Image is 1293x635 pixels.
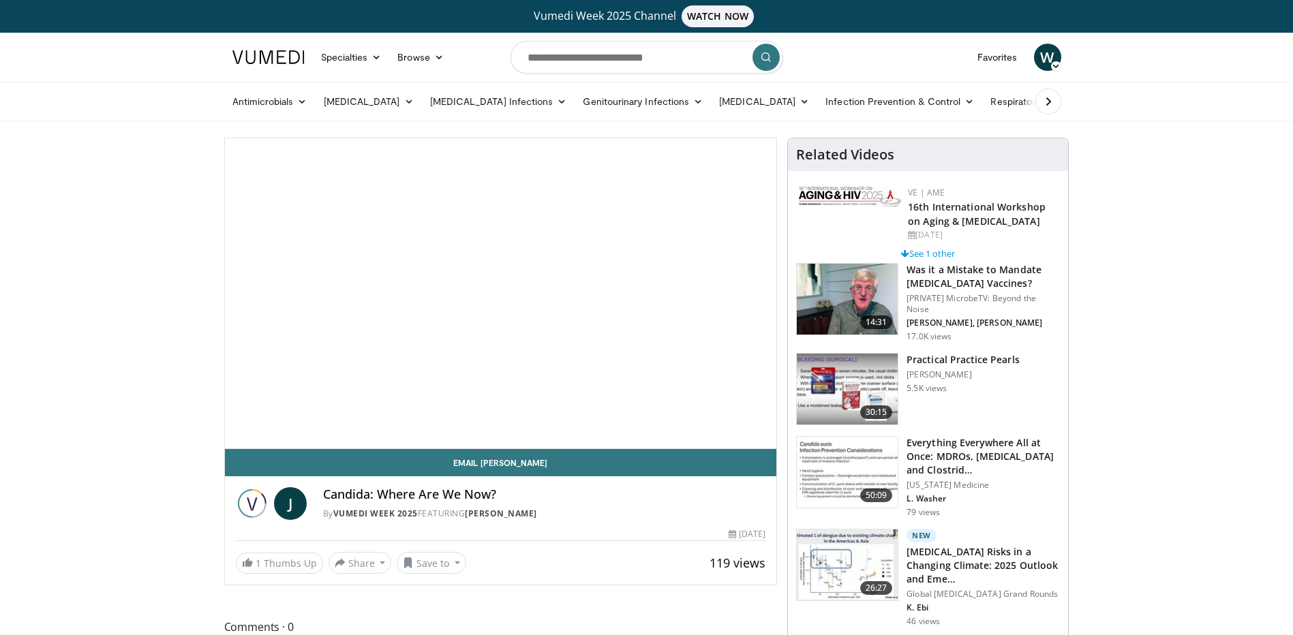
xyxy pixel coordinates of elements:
p: L. Washer [907,493,1060,504]
img: e954cc68-b8ad-467a-b756-b9b49831c129.150x105_q85_crop-smart_upscale.jpg [797,354,898,424]
p: [PRIVATE] MicrobeTV: Beyond the Noise [907,293,1060,315]
a: VE | AME [908,187,945,198]
span: 26:27 [860,581,893,595]
a: Vumedi Week 2025 ChannelWATCH NOW [234,5,1059,27]
img: f91047f4-3b1b-4007-8c78-6eacab5e8334.150x105_q85_crop-smart_upscale.jpg [797,264,898,335]
p: 46 views [907,616,940,627]
span: 119 views [710,555,765,571]
a: 30:15 Practical Practice Pearls [PERSON_NAME] 5.5K views [796,353,1060,425]
p: 17.0K views [907,331,952,342]
a: 50:09 Everything Everywhere All at Once: MDROs, [MEDICAL_DATA] and Clostrid… [US_STATE] Medicine ... [796,436,1060,518]
p: New [907,529,937,542]
h3: [MEDICAL_DATA] Risks in a Changing Climate: 2025 Outlook and Eme… [907,545,1060,586]
img: 379f73db-1b2f-4a88-bc0a-c66465a3762a.150x105_q85_crop-smart_upscale.jpg [797,529,898,600]
h3: Everything Everywhere All at Once: MDROs, [MEDICAL_DATA] and Clostrid… [907,436,1060,477]
a: Email [PERSON_NAME] [225,449,777,476]
a: Browse [389,44,452,71]
p: 5.5K views [907,383,947,394]
span: 30:15 [860,405,893,419]
p: [US_STATE] Medicine [907,480,1060,491]
img: VuMedi Logo [232,50,305,64]
a: Antimicrobials [224,88,316,115]
a: Genitourinary Infections [575,88,711,115]
button: Save to [397,552,466,574]
span: 1 [256,557,261,570]
button: Share [329,552,392,574]
p: Global [MEDICAL_DATA] Grand Rounds [907,589,1060,600]
h3: Was it a Mistake to Mandate [MEDICAL_DATA] Vaccines? [907,263,1060,290]
span: WATCH NOW [682,5,754,27]
a: J [274,487,307,520]
h3: Practical Practice Pearls [907,353,1020,367]
a: [MEDICAL_DATA] [711,88,817,115]
a: 1 Thumbs Up [236,553,323,574]
p: 79 views [907,507,940,518]
p: [PERSON_NAME], [PERSON_NAME] [907,317,1060,328]
a: Respiratory Infections [982,88,1109,115]
img: Vumedi Week 2025 [236,487,269,520]
div: [DATE] [908,229,1057,241]
img: bc2467d1-3f88-49dc-9c22-fa3546bada9e.png.150x105_q85_autocrop_double_scale_upscale_version-0.2.jpg [799,187,901,206]
video-js: Video Player [225,138,777,449]
a: W [1034,44,1061,71]
a: Favorites [969,44,1026,71]
a: Infection Prevention & Control [817,88,982,115]
div: [DATE] [729,528,765,540]
a: 26:27 New [MEDICAL_DATA] Risks in a Changing Climate: 2025 Outlook and Eme… Global [MEDICAL_DATA]... [796,529,1060,627]
a: 16th International Workshop on Aging & [MEDICAL_DATA] [908,200,1046,228]
a: Specialties [313,44,390,71]
a: See 1 other [901,247,955,260]
h4: Candida: Where Are We Now? [323,487,766,502]
a: Vumedi Week 2025 [333,508,418,519]
a: [PERSON_NAME] [465,508,537,519]
a: 14:31 Was it a Mistake to Mandate [MEDICAL_DATA] Vaccines? [PRIVATE] MicrobeTV: Beyond the Noise ... [796,263,1060,342]
div: By FEATURING [323,508,766,520]
h4: Related Videos [796,146,894,163]
span: 14:31 [860,315,893,329]
p: [PERSON_NAME] [907,369,1020,380]
a: [MEDICAL_DATA] Infections [422,88,575,115]
span: 50:09 [860,489,893,502]
p: K. Ebi [907,602,1060,613]
a: [MEDICAL_DATA] [316,88,422,115]
input: Search topics, interventions [511,41,783,74]
img: 590c3df7-196e-490d-83c6-10032953bd9f.150x105_q85_crop-smart_upscale.jpg [797,437,898,508]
